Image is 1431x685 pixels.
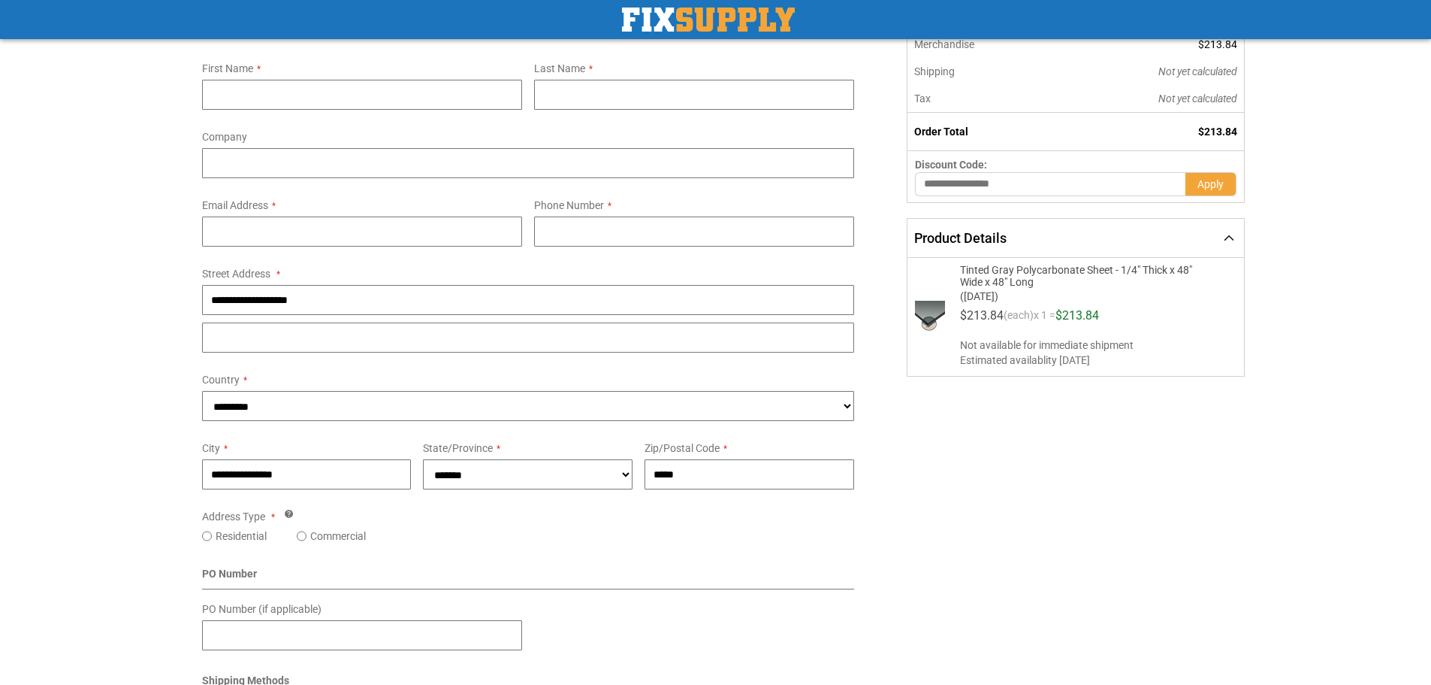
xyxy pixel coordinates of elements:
img: Tinted Gray Polycarbonate Sheet - 1/4" Thick x 48" Wide x 48" Long [915,301,945,331]
button: Apply [1185,172,1236,196]
span: Phone Number [534,199,604,211]
span: (each) [1004,310,1034,328]
a: store logo [622,8,795,32]
span: Address Type [202,511,265,523]
span: City [202,442,220,454]
span: ([DATE]) [960,288,1212,302]
span: Country [202,374,240,386]
span: Estimated availablity [DATE] [960,353,1231,368]
span: First Name [202,62,253,74]
span: $213.84 [960,308,1004,323]
div: PO Number [202,566,855,590]
span: Not yet calculated [1158,92,1237,105]
span: Last Name [534,62,585,74]
span: State/Province [423,442,493,454]
span: Company [202,131,247,143]
span: x 1 = [1034,310,1055,328]
span: $213.84 [1198,126,1237,138]
th: Tax [907,85,1057,113]
span: Street Address [202,268,270,280]
span: PO Number (if applicable) [202,603,322,615]
span: Email Address [202,199,268,211]
label: Residential [216,529,267,544]
span: Zip/Postal Code [645,442,720,454]
strong: Order Total [914,126,968,138]
span: Not yet calculated [1158,65,1237,77]
th: Merchandise [907,31,1057,58]
img: Fix Industrial Supply [622,8,795,32]
span: $213.84 [1198,38,1237,50]
span: Apply [1197,178,1224,190]
span: Product Details [914,230,1007,246]
span: Shipping [914,65,955,77]
span: Not available for immediate shipment [960,338,1231,353]
span: $213.84 [1055,308,1099,323]
span: Tinted Gray Polycarbonate Sheet - 1/4" Thick x 48" Wide x 48" Long [960,264,1212,288]
span: Discount Code: [915,159,987,171]
label: Commercial [310,529,366,544]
